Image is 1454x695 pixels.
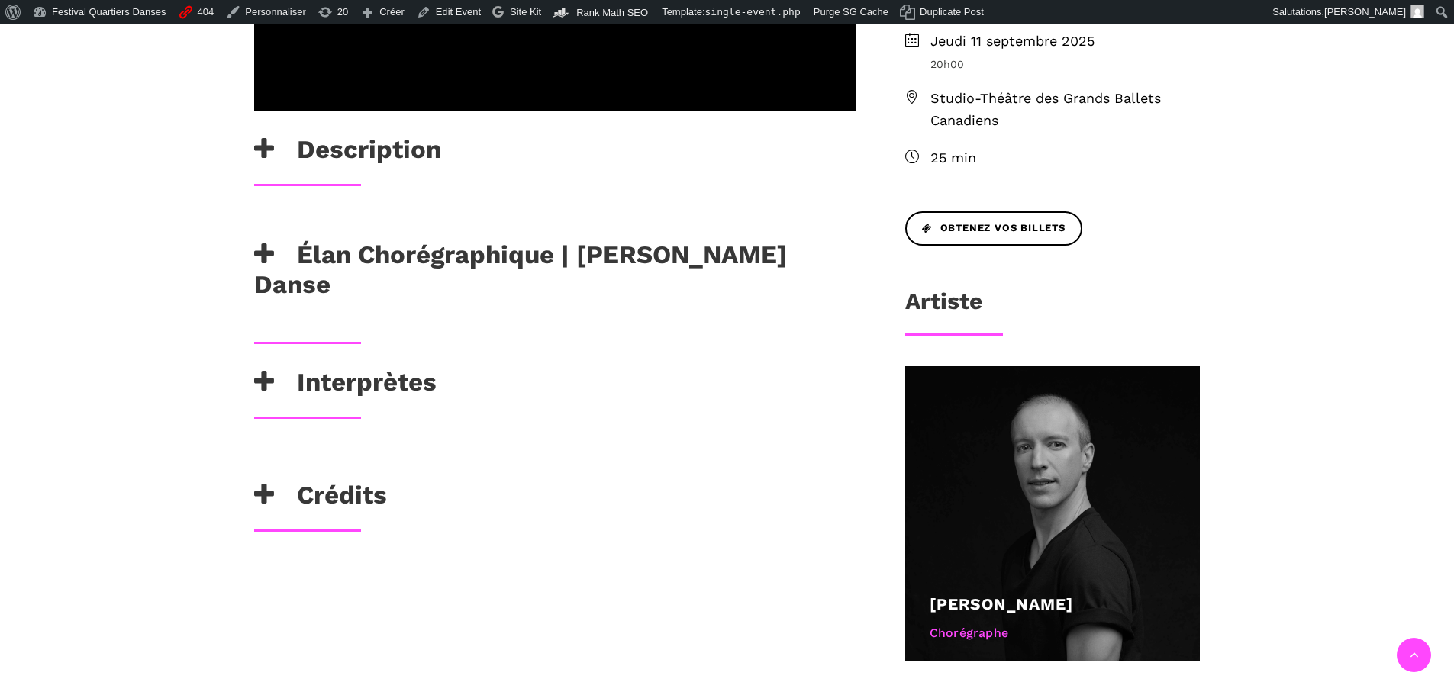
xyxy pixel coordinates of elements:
[254,134,441,172] h3: Description
[930,147,1201,169] span: 25 min
[576,7,648,18] span: Rank Math SEO
[254,367,437,405] h3: Interprètes
[905,288,982,326] h3: Artiste
[922,220,1066,236] span: Obtenez vos billets
[930,594,1073,613] a: [PERSON_NAME]
[930,88,1201,132] span: Studio-Théâtre des Grands Ballets Canadiens
[930,623,1176,643] div: Chorégraphe
[510,6,541,18] span: Site Kit
[705,6,801,18] span: single-event.php
[254,480,387,518] h3: Crédits
[254,240,856,300] h3: Élan Chorégraphique | [PERSON_NAME] Danse
[905,211,1082,246] a: Obtenez vos billets
[1324,6,1406,18] span: [PERSON_NAME]
[930,56,1201,72] span: 20h00
[930,31,1201,53] span: Jeudi 11 septembre 2025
